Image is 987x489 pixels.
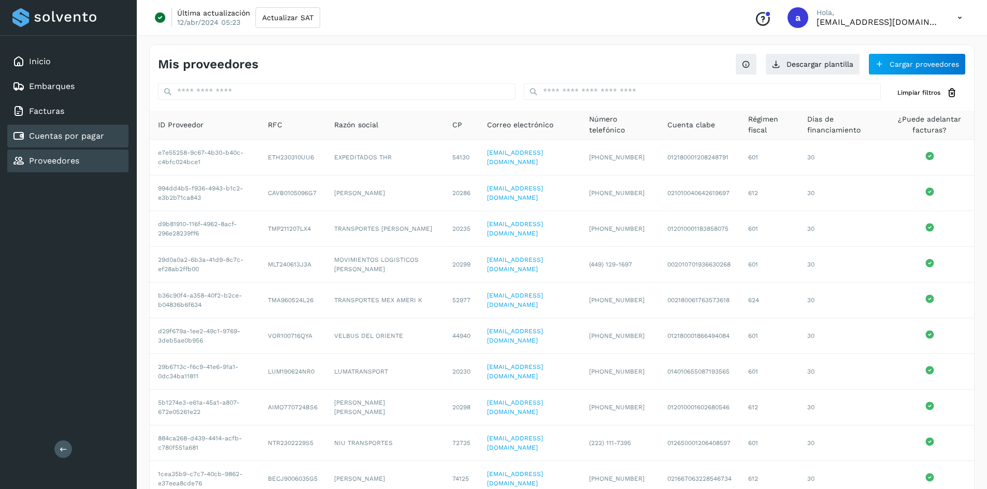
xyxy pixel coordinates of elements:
[889,83,966,102] button: Limpiar filtros
[807,114,877,136] span: Días de financiamiento
[589,261,632,268] span: (449) 129-1697
[444,354,479,390] td: 20230
[487,120,553,130] span: Correo electrónico
[326,140,445,175] td: EXPEDITADOS THR
[659,175,740,211] td: 021010040642619697
[868,53,966,75] button: Cargar proveedores
[29,156,79,166] a: Proveedores
[260,425,326,461] td: NTR2302229S5
[158,120,204,130] span: ID Proveedor
[150,425,260,461] td: 884ca268-d439-4414-acfb-c780f551a681
[740,175,799,211] td: 612
[150,140,260,175] td: e7e55258-9c67-4b30-b40c-c4bfc024bce1
[748,114,791,136] span: Régimen fiscal
[326,390,445,425] td: [PERSON_NAME] [PERSON_NAME]
[150,390,260,425] td: 5b1274e3-e61a-45a1-a807-672e05261e22
[260,247,326,283] td: MLT240613J3A
[177,8,250,18] p: Última actualización
[487,399,543,416] a: [EMAIL_ADDRESS][DOMAIN_NAME]
[799,175,885,211] td: 30
[799,390,885,425] td: 30
[659,425,740,461] td: 012650001206408597
[260,211,326,247] td: TMP211207LX4
[326,283,445,318] td: TRANSPORTES MEX AMERI K
[326,247,445,283] td: MOVIMIENTOS LOGISTICOS [PERSON_NAME]
[740,140,799,175] td: 601
[897,88,940,97] span: Limpiar filtros
[255,7,320,28] button: Actualizar SAT
[799,211,885,247] td: 30
[659,140,740,175] td: 012180001208248791
[260,175,326,211] td: CAVB0105096G7
[799,354,885,390] td: 30
[740,211,799,247] td: 601
[444,318,479,354] td: 44940
[7,50,128,73] div: Inicio
[29,56,51,66] a: Inicio
[589,225,645,232] span: [PHONE_NUMBER]
[589,368,645,375] span: [PHONE_NUMBER]
[740,318,799,354] td: 601
[326,318,445,354] td: VELBUS DEL ORIENTE
[799,318,885,354] td: 30
[150,318,260,354] td: d29f679a-1ee2-49c1-9769-3deb5ae0b956
[740,390,799,425] td: 612
[659,354,740,390] td: 014010655087193565
[487,292,543,308] a: [EMAIL_ADDRESS][DOMAIN_NAME]
[7,100,128,123] div: Facturas
[659,211,740,247] td: 012010001183858075
[150,175,260,211] td: 994dd4b5-f936-4943-b1c2-e3b2b71ca843
[740,283,799,318] td: 624
[740,425,799,461] td: 601
[487,220,543,237] a: [EMAIL_ADDRESS][DOMAIN_NAME]
[326,354,445,390] td: LUMATRANSPORT
[150,354,260,390] td: 29b6713c-f6c9-41e6-91a1-0dc34ba11811
[150,283,260,318] td: b36c90f4-a358-40f2-b2ce-b04836b6f634
[487,149,543,166] a: [EMAIL_ADDRESS][DOMAIN_NAME]
[444,425,479,461] td: 72735
[667,120,715,130] span: Cuenta clabe
[765,53,860,75] button: Descargar plantilla
[326,175,445,211] td: [PERSON_NAME]
[799,283,885,318] td: 30
[150,211,260,247] td: d9b81910-116f-4962-8acf-296e28239ff6
[268,120,282,130] span: RFC
[29,81,75,91] a: Embarques
[659,390,740,425] td: 012010001602680546
[444,247,479,283] td: 20299
[444,175,479,211] td: 20286
[589,439,631,447] span: (222) 111-7395
[799,247,885,283] td: 30
[659,283,740,318] td: 002180061763573618
[799,425,885,461] td: 30
[260,390,326,425] td: AIMO770724BS6
[177,18,240,27] p: 12/abr/2024 05:23
[659,247,740,283] td: 002010701936630268
[452,120,462,130] span: CP
[7,75,128,98] div: Embarques
[817,8,941,17] p: Hola,
[817,17,941,27] p: admon@logicen.com.mx
[334,120,378,130] span: Razón social
[487,256,543,273] a: [EMAIL_ADDRESS][DOMAIN_NAME]
[150,247,260,283] td: 29d0a0a2-6b3a-41d9-8c7c-ef28ab2ffb00
[589,475,645,482] span: [PHONE_NUMBER]
[589,114,651,136] span: Número telefónico
[29,106,64,116] a: Facturas
[444,390,479,425] td: 20298
[589,404,645,411] span: [PHONE_NUMBER]
[487,435,543,451] a: [EMAIL_ADDRESS][DOMAIN_NAME]
[487,363,543,380] a: [EMAIL_ADDRESS][DOMAIN_NAME]
[487,185,543,201] a: [EMAIL_ADDRESS][DOMAIN_NAME]
[487,328,543,344] a: [EMAIL_ADDRESS][DOMAIN_NAME]
[487,470,543,487] a: [EMAIL_ADDRESS][DOMAIN_NAME]
[589,332,645,339] span: [PHONE_NUMBER]
[659,318,740,354] td: 012180001866494084
[29,131,104,141] a: Cuentas por pagar
[262,14,313,21] span: Actualizar SAT
[740,354,799,390] td: 601
[260,354,326,390] td: LUM190624NR0
[799,140,885,175] td: 30
[260,318,326,354] td: VOR100716QYA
